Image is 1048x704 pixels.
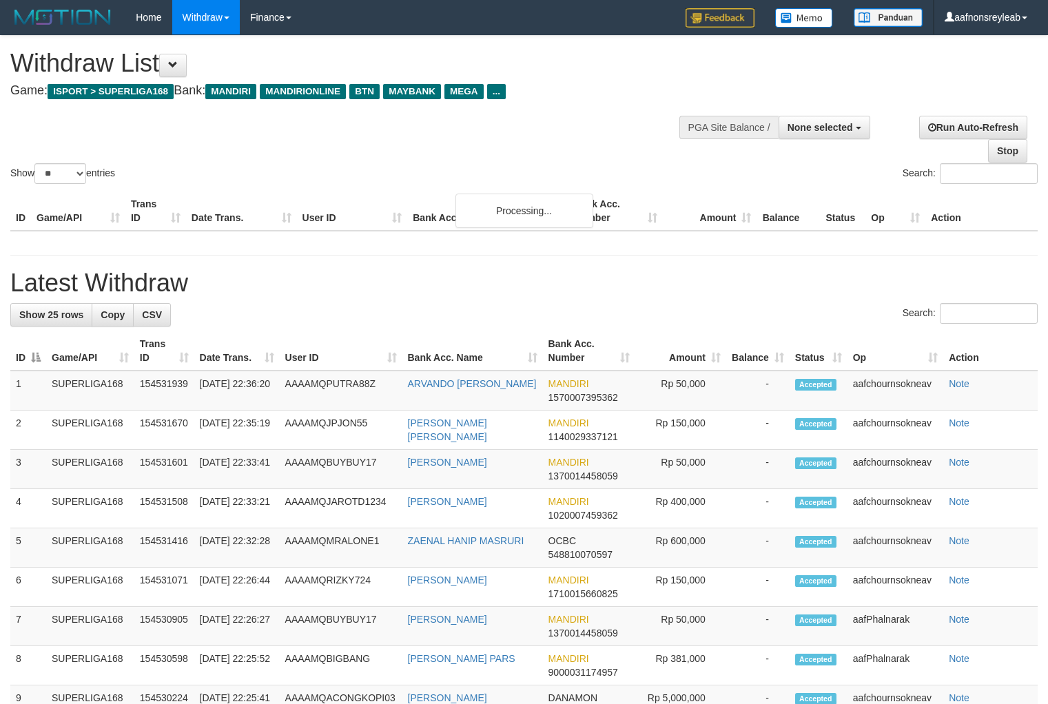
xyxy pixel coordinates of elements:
span: Copy 1370014458059 to clipboard [548,628,618,639]
th: Date Trans.: activate to sort column ascending [194,331,280,371]
td: 154531601 [134,450,194,489]
td: - [726,489,790,528]
h1: Latest Withdraw [10,269,1038,297]
td: aafchournsokneav [847,411,944,450]
td: 7 [10,607,46,646]
label: Search: [903,303,1038,324]
th: Action [943,331,1038,371]
td: 5 [10,528,46,568]
a: Note [949,417,969,428]
span: Accepted [795,575,836,587]
span: DANAMON [548,692,598,703]
span: Accepted [795,654,836,665]
td: Rp 400,000 [635,489,726,528]
td: AAAAMQPUTRA88Z [280,371,402,411]
span: Accepted [795,418,836,430]
td: Rp 50,000 [635,607,726,646]
th: Balance: activate to sort column ascending [726,331,790,371]
td: aafchournsokneav [847,568,944,607]
td: Rp 50,000 [635,371,726,411]
span: Show 25 rows [19,309,83,320]
th: Action [925,191,1038,231]
td: AAAAMQMRALONE1 [280,528,402,568]
a: ZAENAL HANIP MASRURI [408,535,524,546]
span: ... [487,84,506,99]
a: [PERSON_NAME] [PERSON_NAME] [408,417,487,442]
td: Rp 600,000 [635,528,726,568]
td: AAAAMQRIZKY724 [280,568,402,607]
a: Note [949,457,969,468]
td: 4 [10,489,46,528]
span: MAYBANK [383,84,441,99]
th: User ID [297,191,408,231]
a: [PERSON_NAME] [408,614,487,625]
span: Accepted [795,497,836,508]
td: - [726,607,790,646]
input: Search: [940,163,1038,184]
td: SUPERLIGA168 [46,450,134,489]
td: Rp 381,000 [635,646,726,685]
a: Note [949,496,969,507]
th: ID [10,191,31,231]
h4: Game: Bank: [10,84,685,98]
td: aafchournsokneav [847,450,944,489]
a: Note [949,692,969,703]
td: SUPERLIGA168 [46,646,134,685]
a: Show 25 rows [10,303,92,327]
a: Copy [92,303,134,327]
span: BTN [349,84,380,99]
a: Note [949,535,969,546]
td: AAAAMQBUYBUY17 [280,607,402,646]
a: Note [949,653,969,664]
td: [DATE] 22:32:28 [194,528,280,568]
td: 154531416 [134,528,194,568]
td: SUPERLIGA168 [46,528,134,568]
td: Rp 150,000 [635,568,726,607]
span: MANDIRI [205,84,256,99]
span: Copy 9000031174957 to clipboard [548,667,618,678]
td: aafPhalnarak [847,607,944,646]
td: 154530905 [134,607,194,646]
td: - [726,568,790,607]
th: Bank Acc. Name: activate to sort column ascending [402,331,543,371]
th: Game/API: activate to sort column ascending [46,331,134,371]
label: Show entries [10,163,115,184]
td: Rp 50,000 [635,450,726,489]
td: - [726,646,790,685]
td: AAAAMQBIGBANG [280,646,402,685]
td: AAAAMQBUYBUY17 [280,450,402,489]
th: Amount [663,191,757,231]
a: Note [949,574,969,586]
span: MANDIRI [548,653,589,664]
td: SUPERLIGA168 [46,607,134,646]
a: Note [949,378,969,389]
td: 154531670 [134,411,194,450]
td: Rp 150,000 [635,411,726,450]
button: None selected [779,116,870,139]
input: Search: [940,303,1038,324]
span: MANDIRI [548,457,589,468]
th: Bank Acc. Name [407,191,568,231]
span: Copy 1020007459362 to clipboard [548,510,618,521]
th: Date Trans. [186,191,297,231]
td: 6 [10,568,46,607]
th: Balance [757,191,820,231]
span: MANDIRI [548,574,589,586]
span: MEGA [444,84,484,99]
span: Accepted [795,614,836,626]
span: MANDIRI [548,614,589,625]
td: 2 [10,411,46,450]
td: [DATE] 22:26:27 [194,607,280,646]
th: Bank Acc. Number [568,191,663,231]
span: Copy 1140029337121 to clipboard [548,431,618,442]
td: - [726,411,790,450]
td: - [726,371,790,411]
img: Feedback.jpg [686,8,754,28]
td: AAAAMQJPJON55 [280,411,402,450]
span: OCBC [548,535,576,546]
th: ID: activate to sort column descending [10,331,46,371]
span: MANDIRIONLINE [260,84,346,99]
th: Trans ID [125,191,186,231]
th: Game/API [31,191,125,231]
span: Copy [101,309,125,320]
